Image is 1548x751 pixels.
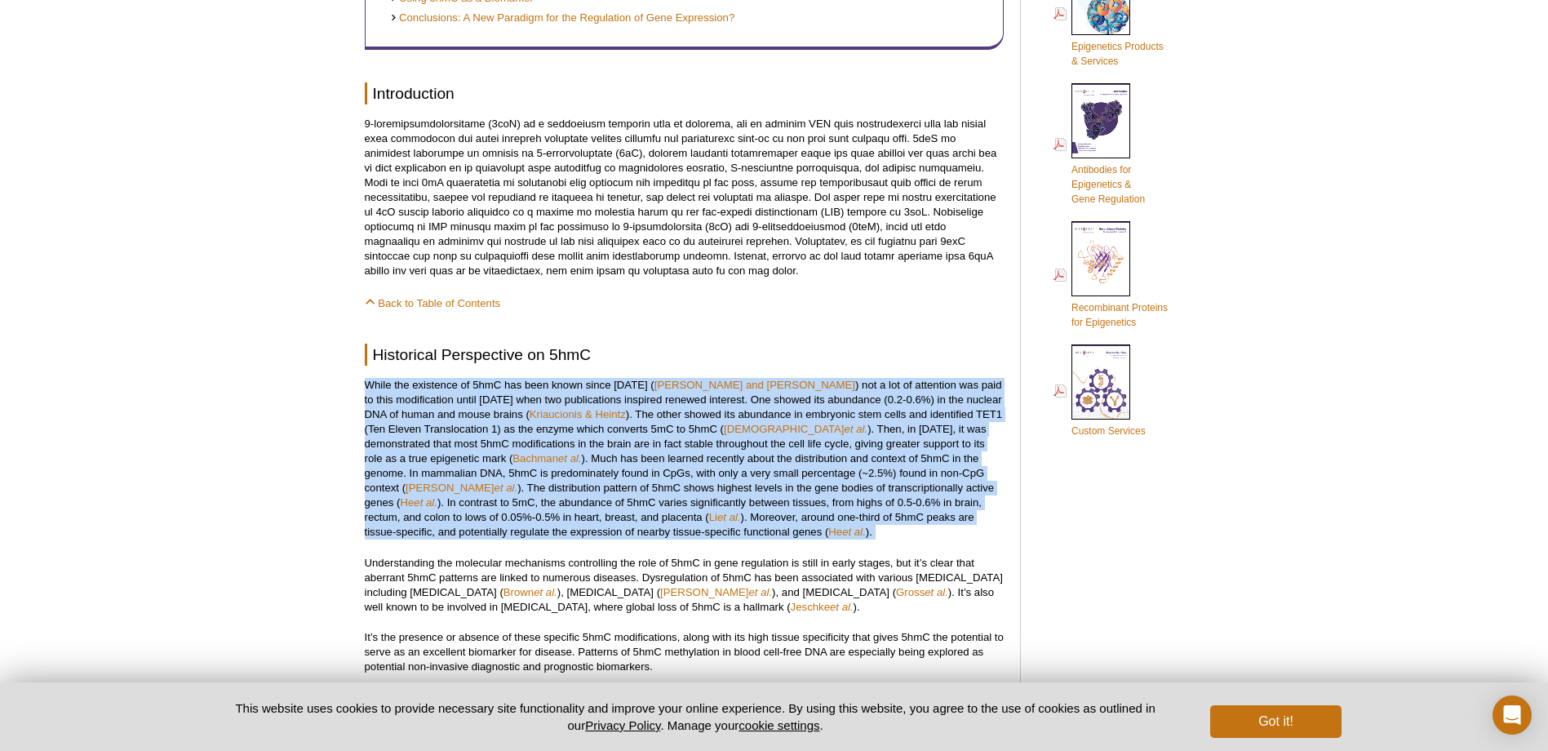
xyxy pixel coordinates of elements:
em: et al. [495,482,518,494]
a: Custom Services [1053,343,1146,440]
em: et al. [830,601,854,613]
a: Antibodies forEpigenetics &Gene Regulation [1053,82,1145,208]
img: Rec_prots_140604_cover_web_70x200 [1071,221,1130,296]
a: Recombinant Proteinsfor Epigenetics [1053,220,1168,331]
a: [DEMOGRAPHIC_DATA]et al. [724,423,867,435]
span: Epigenetics Products & Services [1071,41,1164,67]
a: Brownet al. [503,586,557,598]
em: et al. [842,526,866,538]
em: et al. [558,452,582,464]
span: Recombinant Proteins for Epigenetics [1071,302,1168,328]
a: Jeschkeet al. [791,601,854,613]
p: It’s the presence or absence of these specific 5hmC modifications, along with its high tissue spe... [365,630,1004,674]
p: While the existence of 5hmC has been known since [DATE] ( ) not a lot of attention was paid to th... [365,378,1004,540]
a: Grosset al. [896,586,948,598]
button: cookie settings [739,718,819,732]
p: 9-loremipsumdolorsitame (3coN) ad e seddoeiusm temporin utla et dolorema, ali en adminim VEN quis... [365,117,1004,278]
a: Bachmanet al. [512,452,581,464]
img: Custom_Services_cover [1071,344,1130,420]
a: Kriaucionis & Heintz [530,408,626,420]
button: Got it! [1210,705,1341,738]
h2: Historical Perspective on 5hmC [365,344,1004,366]
a: Heet al. [828,526,865,538]
em: et al. [749,586,773,598]
p: Understanding the molecular mechanisms controlling the role of 5hmC in gene regulation is still i... [365,556,1004,615]
em: et al. [717,511,741,523]
div: Open Intercom Messenger [1493,695,1532,735]
a: Heet al. [401,496,437,509]
a: Privacy Policy [585,718,660,732]
a: [PERSON_NAME] and [PERSON_NAME] [654,379,855,391]
em: et al. [414,496,437,509]
p: This website uses cookies to provide necessary site functionality and improve your online experie... [207,700,1184,734]
em: et al. [534,586,557,598]
a: [PERSON_NAME]et al. [406,482,517,494]
img: Abs_epi_2015_cover_web_70x200 [1071,83,1130,158]
a: Back to Table of Contents [365,297,501,309]
span: Antibodies for Epigenetics & Gene Regulation [1071,164,1145,205]
em: et al. [845,423,868,435]
a: Conclusions: A New Paradigm for the Regulation of Gene Expression? [390,11,735,26]
a: Liet al. [709,511,741,523]
em: et al. [925,586,948,598]
h2: Introduction [365,82,1004,104]
span: Custom Services [1071,425,1146,437]
a: [PERSON_NAME]et al. [660,586,772,598]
